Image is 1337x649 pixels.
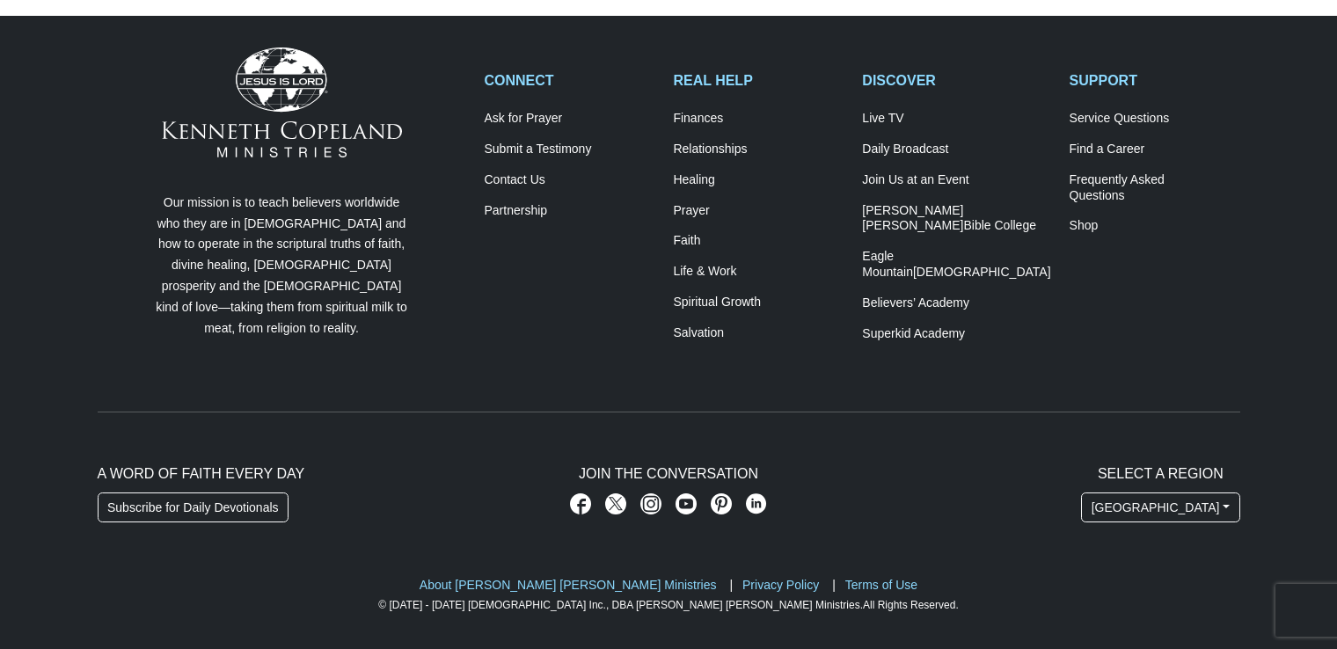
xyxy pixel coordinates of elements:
a: Subscribe for Daily Devotionals [98,492,289,522]
a: Finances [673,111,844,127]
a: Believers’ Academy [862,295,1050,311]
a: Ask for Prayer [485,111,655,127]
a: Shop [1070,218,1240,234]
h2: Join The Conversation [485,465,853,482]
span: Bible College [963,218,1036,232]
a: DBA [PERSON_NAME] [PERSON_NAME] Ministries. [612,599,863,611]
a: Privacy Policy [742,578,819,592]
a: Eagle Mountain[DEMOGRAPHIC_DATA] [862,249,1050,281]
a: Spiritual Growth [673,295,844,310]
a: Prayer [673,203,844,219]
a: Relationships [673,142,844,157]
a: Contact Us [485,172,655,188]
h2: DISCOVER [862,72,1050,89]
span: A Word of Faith Every Day [98,466,305,481]
a: Terms of Use [845,578,917,592]
a: About [PERSON_NAME] [PERSON_NAME] Ministries [420,578,717,592]
a: Partnership [485,203,655,219]
p: All Rights Reserved. [98,596,1240,614]
h2: REAL HELP [673,72,844,89]
h2: CONNECT [485,72,655,89]
a: Submit a Testimony [485,142,655,157]
a: [DEMOGRAPHIC_DATA] Inc., [468,599,609,611]
a: Live TV [862,111,1050,127]
a: Superkid Academy [862,326,1050,342]
h2: Select A Region [1081,465,1239,482]
a: Faith [673,233,844,249]
a: Find a Career [1070,142,1240,157]
a: Service Questions [1070,111,1240,127]
a: Salvation [673,325,844,341]
span: [DEMOGRAPHIC_DATA] [913,265,1051,279]
a: Join Us at an Event [862,172,1050,188]
a: Frequently AskedQuestions [1070,172,1240,204]
img: Kenneth Copeland Ministries [162,47,402,157]
h2: SUPPORT [1070,72,1240,89]
a: Daily Broadcast [862,142,1050,157]
a: © [DATE] - [DATE] [378,599,464,611]
a: [PERSON_NAME] [PERSON_NAME]Bible College [862,203,1050,235]
p: Our mission is to teach believers worldwide who they are in [DEMOGRAPHIC_DATA] and how to operate... [152,193,412,339]
button: [GEOGRAPHIC_DATA] [1081,492,1239,522]
a: Healing [673,172,844,188]
a: Life & Work [673,264,844,280]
